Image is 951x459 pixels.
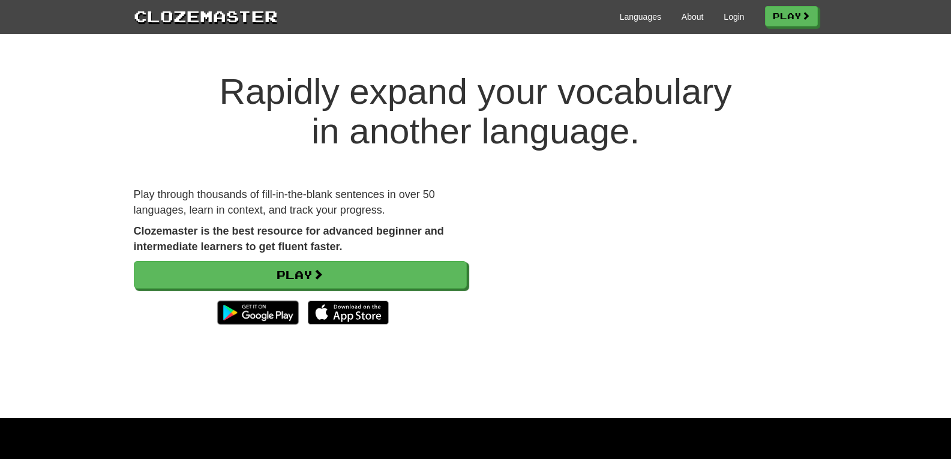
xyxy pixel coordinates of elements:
a: Login [724,11,744,23]
img: Download_on_the_App_Store_Badge_US-UK_135x40-25178aeef6eb6b83b96f5f2d004eda3bffbb37122de64afbaef7... [308,301,389,325]
a: Play [134,261,467,289]
a: Clozemaster [134,5,278,27]
a: About [682,11,704,23]
a: Play [765,6,818,26]
img: Get it on Google Play [211,295,304,331]
p: Play through thousands of fill-in-the-blank sentences in over 50 languages, learn in context, and... [134,187,467,218]
a: Languages [620,11,661,23]
strong: Clozemaster is the best resource for advanced beginner and intermediate learners to get fluent fa... [134,225,444,253]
